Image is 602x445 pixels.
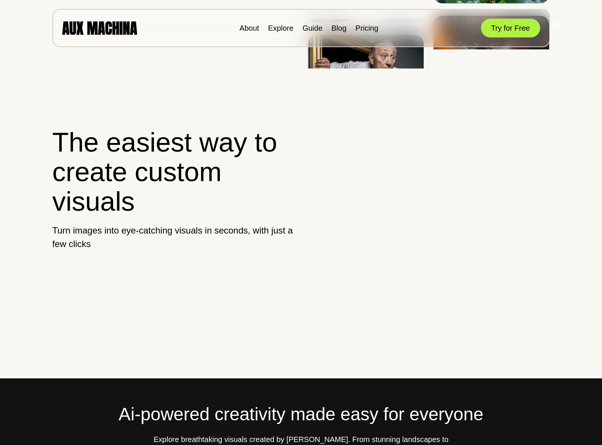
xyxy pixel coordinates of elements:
[298,40,306,48] button: Previous
[62,21,137,34] img: AUX MACHINA
[52,224,295,251] p: Turn images into eye-catching visuals in seconds, with just a few clicks
[268,24,294,32] a: Explore
[52,128,295,217] h1: The easiest way to create custom visuals
[239,24,259,32] a: About
[332,24,347,32] a: Blog
[426,40,433,48] button: Next
[52,401,550,428] h2: Ai-powered creativity made easy for everyone
[356,24,378,32] a: Pricing
[481,19,540,37] button: Try for Free
[302,24,322,32] a: Guide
